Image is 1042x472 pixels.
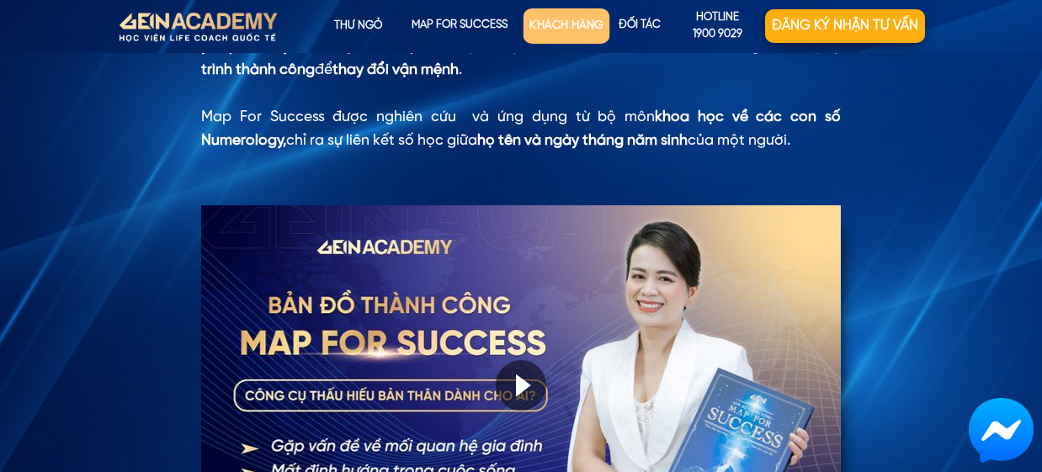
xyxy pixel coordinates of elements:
p: map for success [410,9,509,43]
span: thay đổi vận mệnh [332,62,459,77]
a: hotline1900 9029 [671,9,765,43]
p: Đối tác [601,9,678,43]
p: Đăng ký nhận tư vấn [765,9,925,43]
span: họ tên và ngày tháng năm sinh [477,133,688,148]
p: hotline 1900 9029 [671,9,765,45]
p: KHÁCH HÀNG [524,8,610,44]
p: Thư ngỏ [307,9,410,43]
